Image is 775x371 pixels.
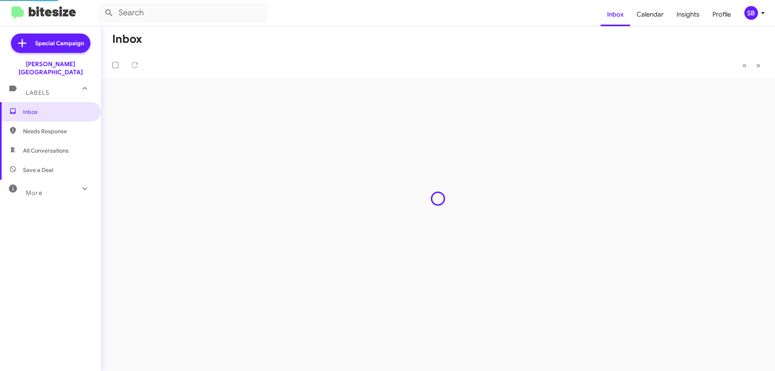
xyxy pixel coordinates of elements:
div: SB [744,6,758,20]
span: Special Campaign [35,39,84,47]
span: Labels [26,89,49,96]
span: Inbox [23,108,92,116]
span: More [26,189,42,197]
span: » [756,60,760,70]
a: Inbox [601,3,630,26]
a: Insights [670,3,706,26]
h1: Inbox [112,33,142,46]
a: Profile [706,3,737,26]
button: Previous [737,57,752,73]
nav: Page navigation example [738,57,765,73]
span: Save a Deal [23,166,53,174]
button: SB [737,6,766,20]
span: Needs Response [23,127,92,135]
button: Next [751,57,765,73]
span: All Conversations [23,147,69,155]
a: Special Campaign [11,34,90,53]
span: « [742,60,747,70]
input: Search [98,3,267,23]
a: Calendar [630,3,670,26]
